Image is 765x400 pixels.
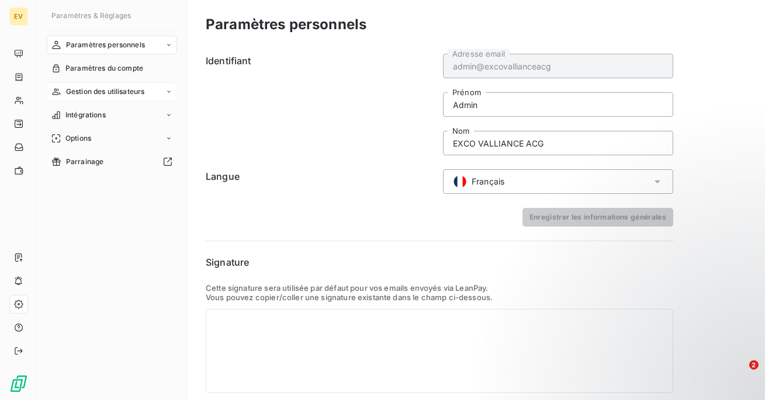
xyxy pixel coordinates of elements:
img: Logo LeanPay [9,374,28,393]
input: placeholder [443,131,673,155]
a: Parrainage [47,152,177,171]
span: Gestion des utilisateurs [66,86,145,97]
span: 2 [749,360,759,370]
span: Intégrations [65,110,106,120]
button: Enregistrer les informations générales [522,208,673,227]
h3: Paramètres personnels [206,14,366,35]
p: Cette signature sera utilisée par défaut pour vos emails envoyés via LeanPay. [206,283,673,293]
iframe: Intercom live chat [725,360,753,388]
input: placeholder [443,92,673,117]
h6: Langue [206,169,436,194]
div: EV [9,7,28,26]
span: Paramètres personnels [66,40,145,50]
p: Vous pouvez copier/coller une signature existante dans le champ ci-dessous. [206,293,673,302]
iframe: Intercom notifications message [531,287,765,368]
span: Paramètres & Réglages [51,11,131,20]
span: Paramètres du compte [65,63,143,74]
span: Parrainage [66,156,104,167]
span: Options [65,133,91,144]
h6: Signature [206,255,673,269]
span: Français [472,176,504,187]
input: placeholder [443,54,673,78]
h6: Identifiant [206,54,436,155]
a: Paramètres du compte [47,59,177,78]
